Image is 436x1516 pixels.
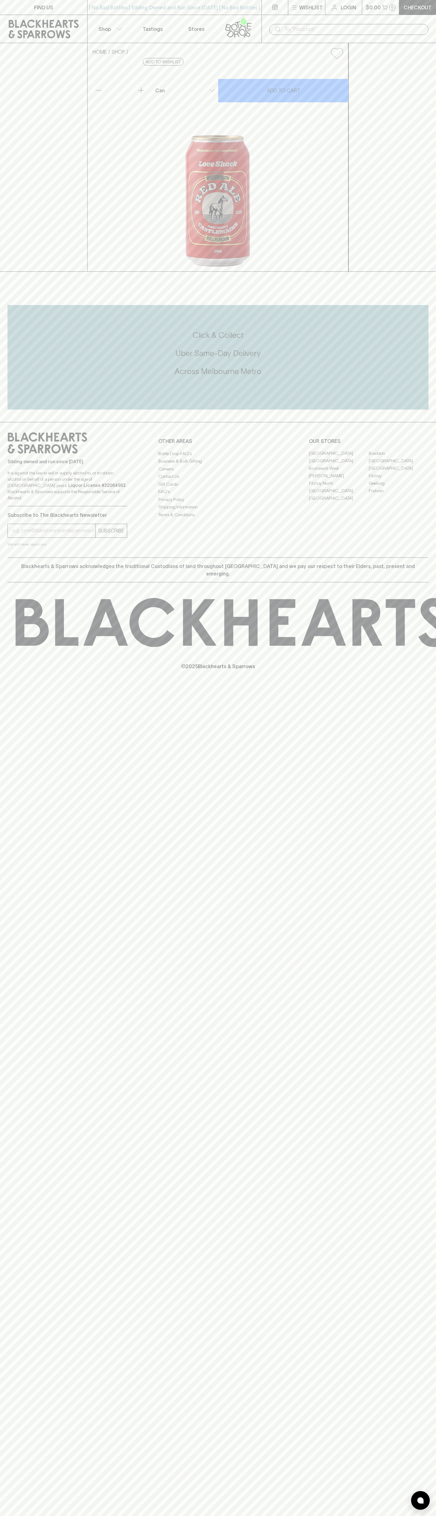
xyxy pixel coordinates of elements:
[34,4,53,11] p: FIND US
[98,25,111,33] p: Shop
[7,511,127,519] p: Subscribe to The Blackhearts Newsletter
[309,450,369,457] a: [GEOGRAPHIC_DATA]
[299,4,323,11] p: Wishlist
[153,84,218,97] div: Can
[309,495,369,502] a: [GEOGRAPHIC_DATA]
[369,465,429,472] a: [GEOGRAPHIC_DATA]
[309,487,369,495] a: [GEOGRAPHIC_DATA]
[158,450,278,457] a: Bottle Drop FAQ's
[218,79,348,102] button: ADD TO CART
[309,465,369,472] a: Brunswick West
[88,15,131,43] button: Shop
[391,6,394,9] p: 0
[93,49,107,55] a: HOME
[158,496,278,503] a: Privacy Policy
[7,459,127,465] p: Sibling owned and run since [DATE]
[7,366,429,377] h5: Across Melbourne Metro
[309,472,369,480] a: [PERSON_NAME]
[12,562,424,577] p: Blackhearts & Sparrows acknowledges the traditional Custodians of land throughout [GEOGRAPHIC_DAT...
[88,64,348,271] img: 26286.png
[7,470,127,501] p: It is against the law to sell or supply alcohol to, or to obtain alcohol on behalf of a person un...
[98,527,124,534] p: SUBSCRIBE
[155,87,165,94] p: Can
[143,25,163,33] p: Tastings
[284,24,424,34] input: Try "Pinot noir"
[96,524,127,537] button: SUBSCRIBE
[7,348,429,358] h5: Uber Same-Day Delivery
[143,58,184,66] button: Add to wishlist
[309,437,429,445] p: OUR STORES
[417,1497,424,1504] img: bubble-icon
[328,46,346,61] button: Add to wishlist
[175,15,218,43] a: Stores
[369,480,429,487] a: Geelong
[404,4,432,11] p: Checkout
[158,488,278,496] a: FAQ's
[112,49,125,55] a: SHOP
[131,15,175,43] a: Tastings
[158,480,278,488] a: Gift Cards
[369,450,429,457] a: Braddon
[158,458,278,465] a: Business & Bulk Gifting
[158,473,278,480] a: Contact Us
[369,487,429,495] a: Prahran
[366,4,381,11] p: $0.00
[7,330,429,340] h5: Click & Collect
[309,480,369,487] a: Fitzroy North
[12,526,95,536] input: e.g. jane@blackheartsandsparrows.com.au
[369,472,429,480] a: Fitzroy
[7,305,429,410] div: Call to action block
[188,25,204,33] p: Stores
[158,465,278,473] a: Careers
[68,483,126,488] strong: Liquor License #32064953
[341,4,356,11] p: Login
[7,541,127,547] p: We will never spam you
[369,457,429,465] a: [GEOGRAPHIC_DATA]
[158,437,278,445] p: OTHER AREAS
[158,511,278,518] a: Terms & Conditions
[158,503,278,511] a: Shipping Information
[309,457,369,465] a: [GEOGRAPHIC_DATA]
[267,87,300,94] p: ADD TO CART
